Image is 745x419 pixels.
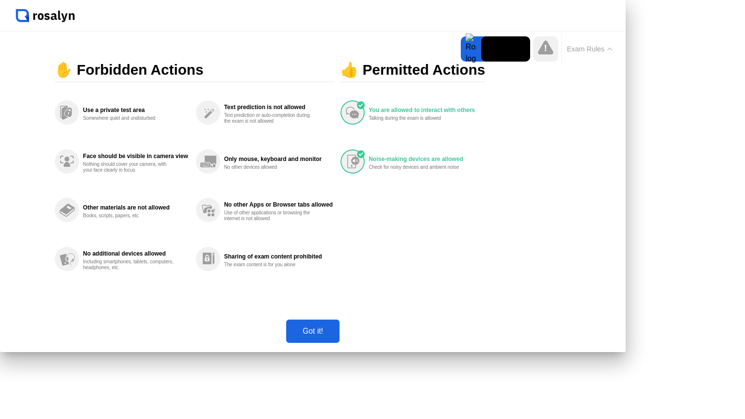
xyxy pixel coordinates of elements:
[224,113,316,124] div: Text prediction or auto-completion during the exam is not allowed
[83,107,188,113] div: Use a private test area
[55,58,335,82] div: ✋ Forbidden Actions
[224,156,333,162] div: Only mouse, keyboard and monitor
[369,115,460,121] div: Talking during the exam is allowed
[83,213,175,219] div: Books, scripts, papers, etc
[224,210,316,222] div: Use of other applications or browsing the internet is not allowed
[289,327,337,336] div: Got it!
[83,204,188,211] div: Other materials are not allowed
[224,164,316,170] div: No other devices allowed
[224,201,333,208] div: No other Apps or Browser tabs allowed
[286,320,340,343] button: Got it!
[224,104,333,111] div: Text prediction is not allowed
[369,156,483,162] div: Noise-making devices are allowed
[564,45,615,53] button: Exam Rules
[83,250,188,257] div: No additional devices allowed
[224,262,316,268] div: The exam content is for you alone
[340,58,485,82] div: 👍 Permitted Actions
[83,259,175,271] div: Including smartphones, tablets, computers, headphones, etc.
[83,153,188,160] div: Face should be visible in camera view
[83,115,175,121] div: Somewhere quiet and undisturbed
[369,107,483,113] div: You are allowed to interact with others
[83,161,175,173] div: Nothing should cover your camera, with your face clearly in focus
[369,164,460,170] div: Check for noisy devices and ambient noise
[224,253,333,260] div: Sharing of exam content prohibited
